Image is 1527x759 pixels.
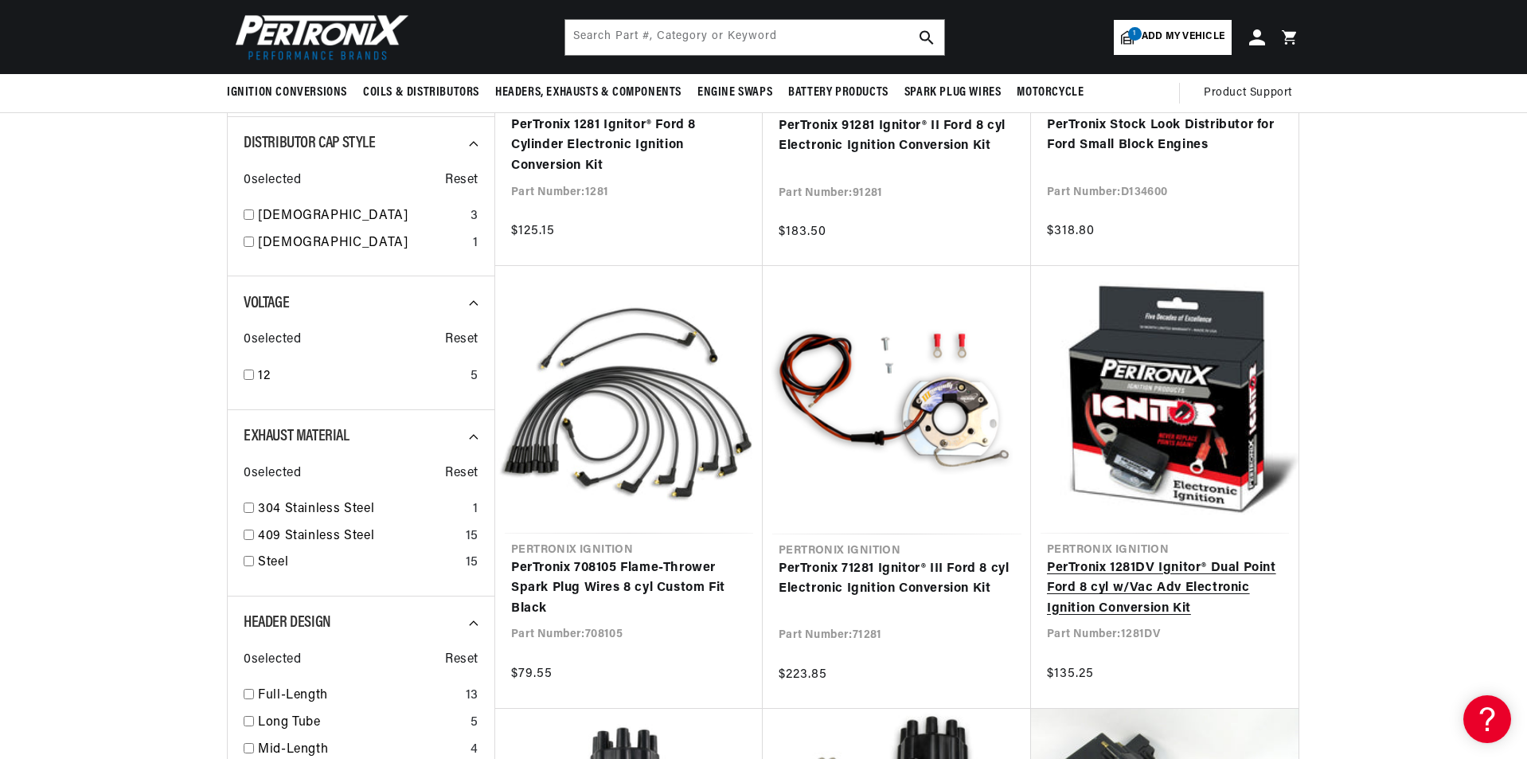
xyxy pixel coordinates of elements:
[689,74,780,112] summary: Engine Swaps
[471,366,478,387] div: 5
[466,526,478,547] div: 15
[244,615,331,631] span: Header Design
[244,135,376,151] span: Distributor Cap Style
[445,330,478,350] span: Reset
[244,650,301,671] span: 0 selected
[258,206,464,227] a: [DEMOGRAPHIC_DATA]
[466,553,478,573] div: 15
[511,115,747,177] a: PerTronix 1281 Ignitor® Ford 8 Cylinder Electronic Ignition Conversion Kit
[466,686,478,706] div: 13
[227,10,410,65] img: Pertronix
[258,233,467,254] a: [DEMOGRAPHIC_DATA]
[511,558,747,620] a: PerTronix 708105 Flame-Thrower Spark Plug Wires 8 cyl Custom Fit Black
[1017,84,1084,101] span: Motorcycle
[495,84,681,101] span: Headers, Exhausts & Components
[258,366,464,387] a: 12
[244,464,301,484] span: 0 selected
[909,20,944,55] button: search button
[445,464,478,484] span: Reset
[445,650,478,671] span: Reset
[244,170,301,191] span: 0 selected
[244,330,301,350] span: 0 selected
[258,499,467,520] a: 304 Stainless Steel
[471,713,478,734] div: 5
[258,553,459,573] a: Steel
[473,499,478,520] div: 1
[1204,74,1300,112] summary: Product Support
[779,559,1015,600] a: PerTronix 71281 Ignitor® III Ford 8 cyl Electronic Ignition Conversion Kit
[227,84,347,101] span: Ignition Conversions
[1047,558,1283,620] a: PerTronix 1281DV Ignitor® Dual Point Ford 8 cyl w/Vac Adv Electronic Ignition Conversion Kit
[779,116,1015,157] a: PerTronix 91281 Ignitor® II Ford 8 cyl Electronic Ignition Conversion Kit
[227,74,355,112] summary: Ignition Conversions
[1009,74,1092,112] summary: Motorcycle
[565,20,944,55] input: Search Part #, Category or Keyword
[258,526,459,547] a: 409 Stainless Steel
[244,428,350,444] span: Exhaust Material
[788,84,888,101] span: Battery Products
[1204,84,1292,102] span: Product Support
[1142,29,1224,45] span: Add my vehicle
[363,84,479,101] span: Coils & Distributors
[780,74,896,112] summary: Battery Products
[258,713,464,734] a: Long Tube
[896,74,1010,112] summary: Spark Plug Wires
[355,74,487,112] summary: Coils & Distributors
[258,686,459,706] a: Full-Length
[1114,20,1232,55] a: 1Add my vehicle
[487,74,689,112] summary: Headers, Exhausts & Components
[904,84,1002,101] span: Spark Plug Wires
[1047,115,1283,156] a: PerTronix Stock Look Distributor for Ford Small Block Engines
[471,206,478,227] div: 3
[244,295,289,311] span: Voltage
[473,233,478,254] div: 1
[697,84,772,101] span: Engine Swaps
[445,170,478,191] span: Reset
[1128,27,1142,41] span: 1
